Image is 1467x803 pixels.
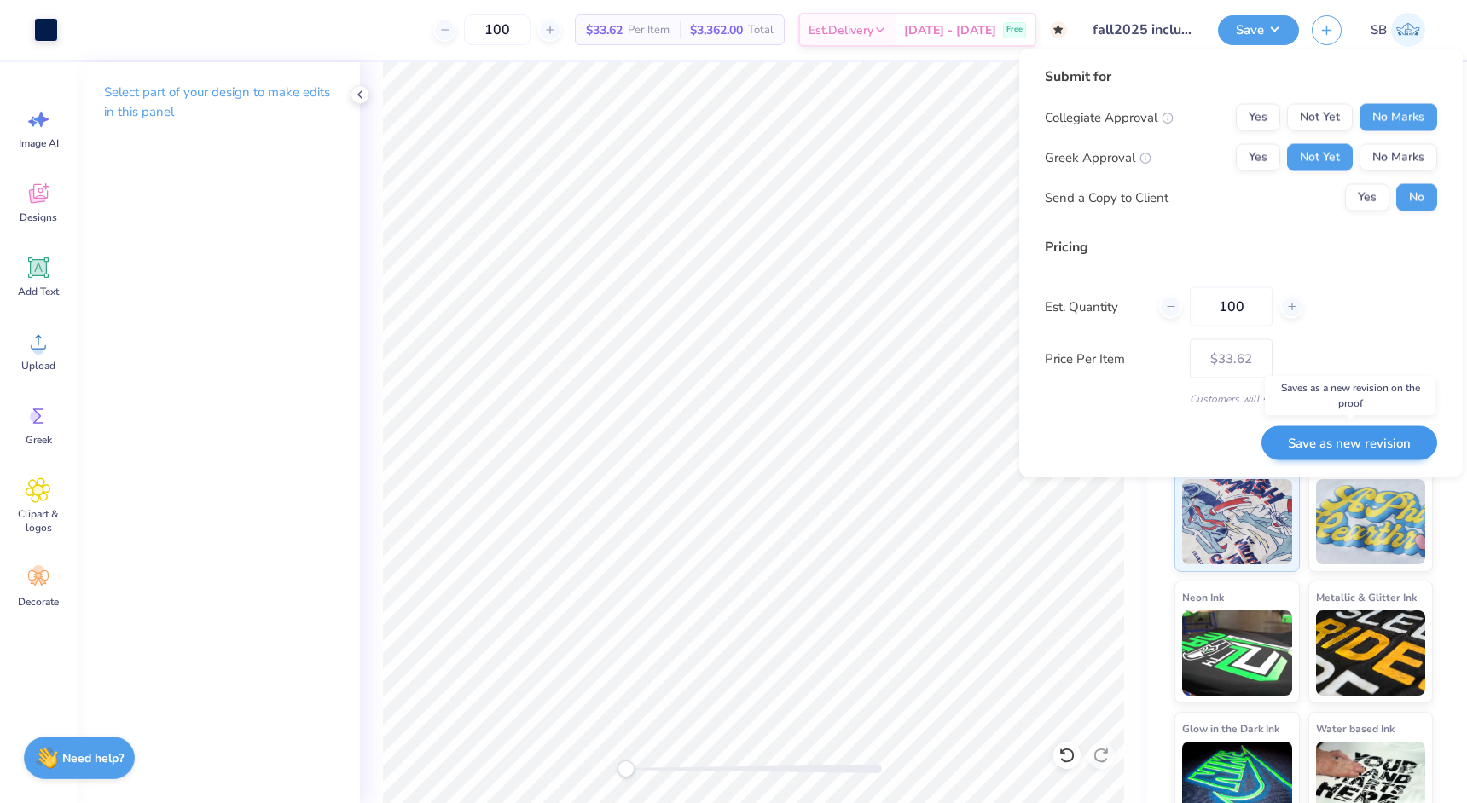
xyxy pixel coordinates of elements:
span: Greek [26,433,52,447]
button: Save as new revision [1261,425,1437,460]
p: Select part of your design to make edits in this panel [104,83,333,122]
img: Srihan Basvapatri [1391,13,1425,47]
div: Accessibility label [618,760,635,777]
div: Collegiate Approval [1045,107,1174,127]
a: SB [1363,13,1433,47]
span: Decorate [18,595,59,609]
label: Price Per Item [1045,349,1177,368]
button: No Marks [1360,144,1437,171]
span: Est. Delivery [809,21,873,39]
button: No [1396,184,1437,211]
div: Send a Copy to Client [1045,188,1168,207]
div: Customers will see this price on HQ. [1045,391,1437,407]
strong: Need help? [62,750,124,766]
button: Save [1218,15,1299,45]
button: Yes [1236,104,1280,131]
img: Neon Ink [1182,610,1292,696]
label: Est. Quantity [1045,297,1146,316]
span: Neon Ink [1182,588,1224,606]
span: Designs [20,211,57,224]
span: Metallic & Glitter Ink [1316,588,1417,606]
span: Free [1006,24,1023,36]
span: Total [748,21,774,39]
span: $3,362.00 [690,21,743,39]
span: [DATE] - [DATE] [904,21,996,39]
button: Yes [1236,144,1280,171]
div: Greek Approval [1045,147,1151,167]
span: Clipart & logos [10,507,67,534]
span: Per Item [628,21,670,39]
span: SB [1371,20,1387,40]
span: Water based Ink [1316,719,1395,737]
div: Submit for [1045,66,1437,87]
img: Puff Ink [1316,479,1426,564]
span: Glow in the Dark Ink [1182,719,1279,737]
button: No Marks [1360,104,1437,131]
span: $33.62 [586,21,623,39]
button: Yes [1345,184,1389,211]
img: Standard [1182,479,1292,564]
div: Saves as a new revision on the proof [1265,376,1435,415]
input: Untitled Design [1080,13,1205,47]
div: Pricing [1045,237,1437,257]
img: Metallic & Glitter Ink [1316,610,1426,696]
span: Upload [21,359,55,373]
input: – – [1190,287,1273,326]
span: Add Text [18,285,59,298]
button: Not Yet [1287,144,1353,171]
span: Image AI [19,136,59,150]
button: Not Yet [1287,104,1353,131]
input: – – [464,14,531,45]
